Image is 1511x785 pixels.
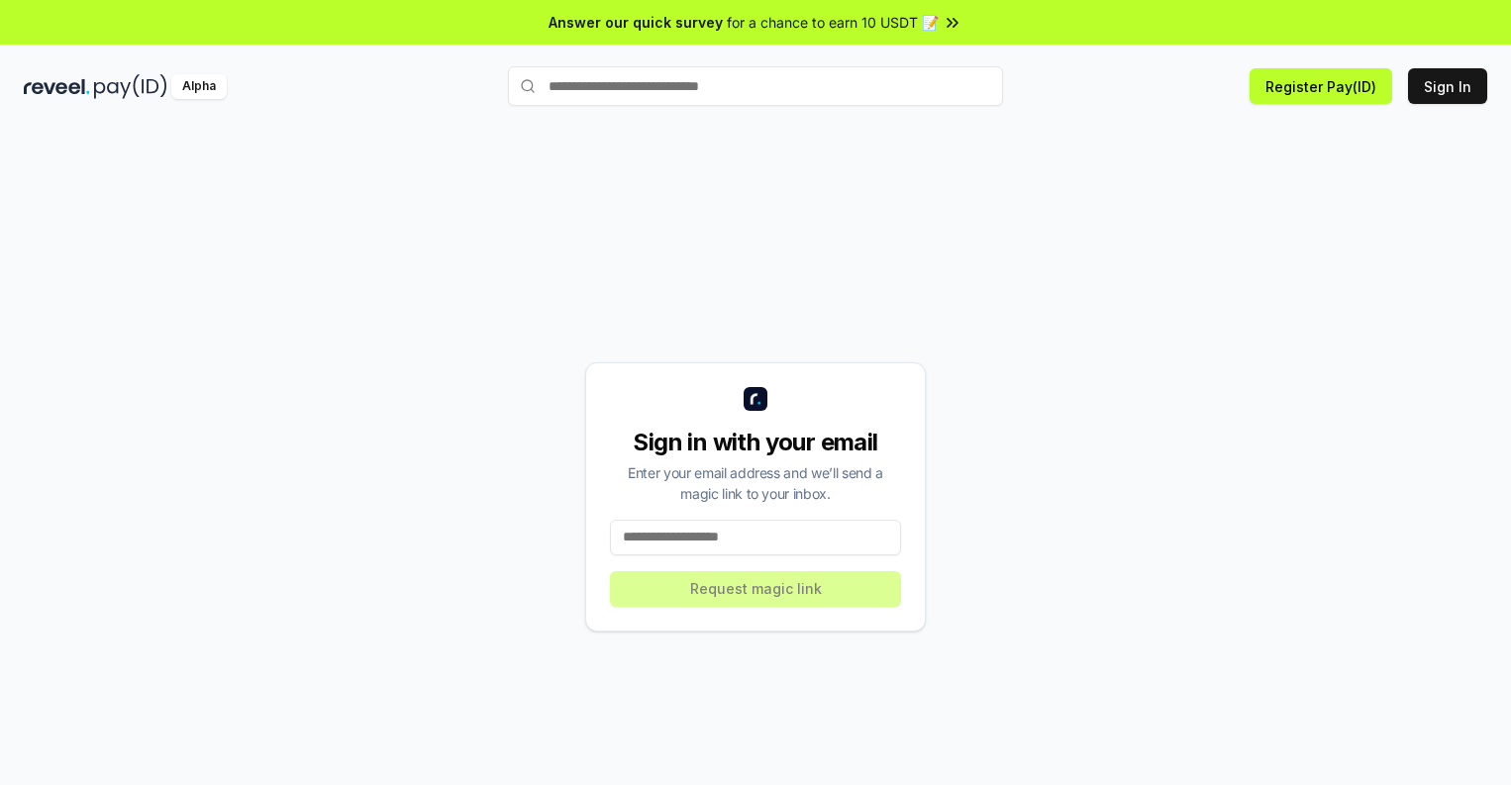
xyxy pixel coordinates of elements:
img: pay_id [94,74,167,99]
img: reveel_dark [24,74,90,99]
img: logo_small [744,387,767,411]
span: Answer our quick survey [549,12,723,33]
button: Sign In [1408,68,1487,104]
div: Enter your email address and we’ll send a magic link to your inbox. [610,462,901,504]
button: Register Pay(ID) [1250,68,1392,104]
div: Sign in with your email [610,427,901,458]
div: Alpha [171,74,227,99]
span: for a chance to earn 10 USDT 📝 [727,12,939,33]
